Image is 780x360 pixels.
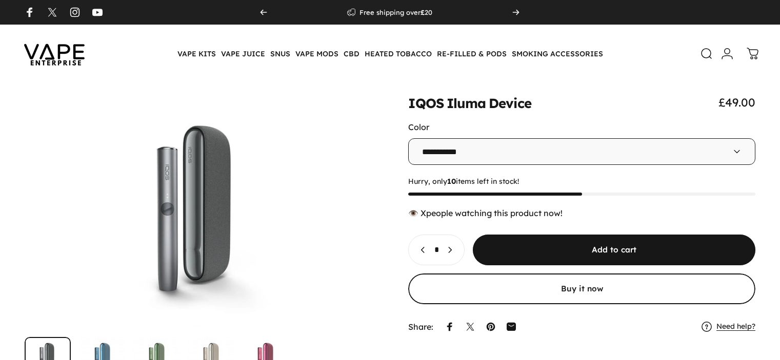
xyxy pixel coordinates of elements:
[441,235,464,265] button: Increase quantity for IQOS Iluma Device
[509,43,606,65] summary: SMOKING ACCESSORIES
[175,43,218,65] summary: VAPE KITS
[421,8,425,16] strong: £
[218,43,268,65] summary: VAPE JUICE
[408,177,755,186] span: Hurry, only items left in stock!
[742,43,764,65] a: 0 items
[408,323,433,331] p: Share:
[268,43,293,65] summary: SNUS
[25,95,372,329] button: Open media 1 in modal
[489,97,531,110] animate-element: Device
[341,43,362,65] summary: CBD
[359,8,432,16] p: Free shipping over 20
[434,43,509,65] summary: RE-FILLED & PODS
[409,235,432,265] button: Decrease quantity for IQOS Iluma Device
[362,43,434,65] summary: HEATED TOBACCO
[408,122,429,132] label: Color
[447,97,486,110] animate-element: Iluma
[718,95,755,110] span: £49.00
[175,43,606,65] nav: Primary
[473,235,755,265] button: Add to cart
[447,177,456,186] strong: 10
[408,97,444,110] animate-element: IQOS
[8,30,101,78] img: Vape Enterprise
[716,322,755,331] a: Need help?
[408,208,755,218] div: 👁️ people watching this product now!
[293,43,341,65] summary: VAPE MODS
[408,273,755,304] button: Buy it now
